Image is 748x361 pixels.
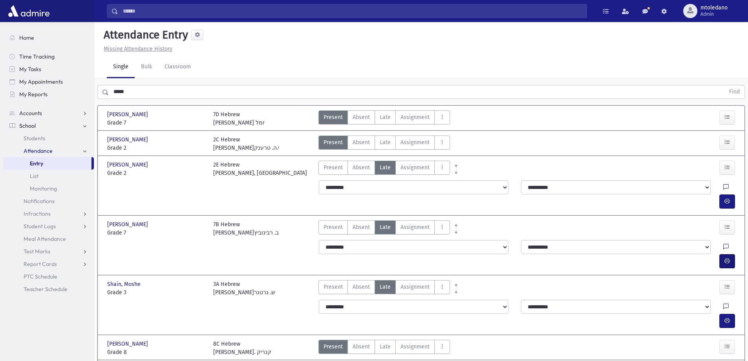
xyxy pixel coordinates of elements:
[107,161,150,169] span: [PERSON_NAME]
[3,88,94,101] a: My Reports
[24,210,51,217] span: Infractions
[3,283,94,295] a: Teacher Schedule
[3,145,94,157] a: Attendance
[401,283,430,291] span: Assignment
[24,135,45,142] span: Students
[324,283,343,291] span: Present
[118,4,587,18] input: Search
[3,107,94,119] a: Accounts
[3,50,94,63] a: Time Tracking
[107,144,205,152] span: Grade 2
[19,122,36,129] span: School
[101,46,172,52] a: Missing Attendance History
[3,31,94,44] a: Home
[107,280,142,288] span: Shain, Moshe
[318,220,450,237] div: AttTypes
[107,169,205,177] span: Grade 2
[401,113,430,121] span: Assignment
[380,223,391,231] span: Late
[401,223,430,231] span: Assignment
[3,132,94,145] a: Students
[353,283,370,291] span: Absent
[700,5,728,11] span: mtoledano
[3,157,91,170] a: Entry
[30,185,57,192] span: Monitoring
[3,220,94,233] a: Student Logs
[19,53,55,60] span: Time Tracking
[19,34,34,41] span: Home
[24,147,53,154] span: Attendance
[3,233,94,245] a: Meal Attendance
[135,56,158,78] a: Bulk
[401,163,430,172] span: Assignment
[6,3,51,19] img: AdmirePro
[380,113,391,121] span: Late
[19,66,41,73] span: My Tasks
[318,110,450,127] div: AttTypes
[107,288,205,297] span: Grade 3
[19,110,42,117] span: Accounts
[318,161,450,177] div: AttTypes
[318,136,450,152] div: AttTypes
[353,163,370,172] span: Absent
[324,163,343,172] span: Present
[724,85,744,99] button: Find
[213,280,275,297] div: 3A Hebrew [PERSON_NAME]ש. גרטנר
[3,182,94,195] a: Monitoring
[3,270,94,283] a: PTC Schedule
[3,207,94,220] a: Infractions
[324,113,343,121] span: Present
[213,110,265,127] div: 7D Hebrew [PERSON_NAME] זמל
[107,119,205,127] span: Grade 7
[318,340,450,356] div: AttTypes
[353,343,370,351] span: Absent
[3,195,94,207] a: Notifications
[24,198,55,205] span: Notifications
[324,138,343,147] span: Present
[380,283,391,291] span: Late
[24,248,50,255] span: Test Marks
[324,343,343,351] span: Present
[353,113,370,121] span: Absent
[3,75,94,88] a: My Appointments
[19,91,48,98] span: My Reports
[24,223,56,230] span: Student Logs
[19,78,63,85] span: My Appointments
[107,136,150,144] span: [PERSON_NAME]
[380,138,391,147] span: Late
[3,63,94,75] a: My Tasks
[3,245,94,258] a: Test Marks
[318,280,450,297] div: AttTypes
[24,286,68,293] span: Teacher Schedule
[700,11,728,17] span: Admin
[24,260,57,268] span: Report Cards
[107,229,205,237] span: Grade 7
[107,348,205,356] span: Grade 8
[3,119,94,132] a: School
[324,223,343,231] span: Present
[380,163,391,172] span: Late
[107,110,150,119] span: [PERSON_NAME]
[107,340,150,348] span: [PERSON_NAME]
[213,220,279,237] div: 7B Hebrew [PERSON_NAME]ב. רבינוביץ
[401,138,430,147] span: Assignment
[353,223,370,231] span: Absent
[107,220,150,229] span: [PERSON_NAME]
[24,273,57,280] span: PTC Schedule
[213,340,271,356] div: 8C Hebrew [PERSON_NAME]. קנריק
[213,161,307,177] div: 2E Hebrew [PERSON_NAME], [GEOGRAPHIC_DATA]
[30,172,38,180] span: List
[30,160,43,167] span: Entry
[380,343,391,351] span: Late
[101,28,188,42] h5: Attendance Entry
[24,235,66,242] span: Meal Attendance
[104,46,172,52] u: Missing Attendance History
[3,258,94,270] a: Report Cards
[3,170,94,182] a: List
[107,56,135,78] a: Single
[213,136,279,152] div: 2C Hebrew [PERSON_NAME]י.ה. טרענק
[353,138,370,147] span: Absent
[158,56,197,78] a: Classroom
